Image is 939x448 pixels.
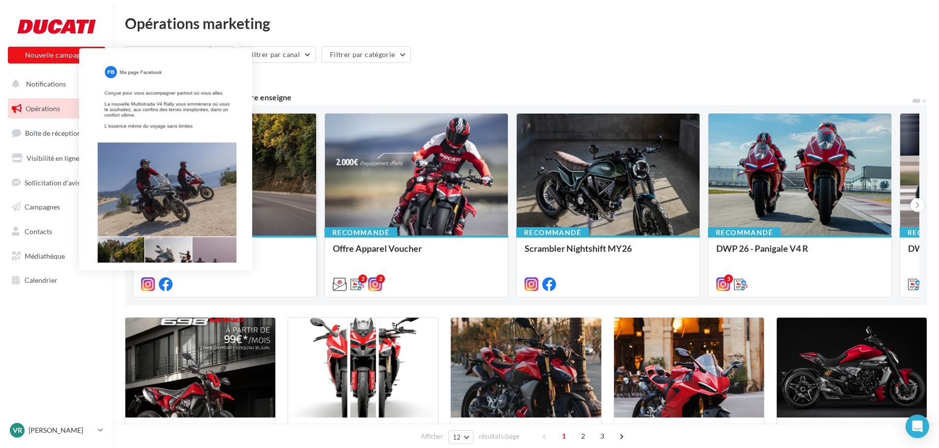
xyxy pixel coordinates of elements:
a: Visibilité en ligne [6,148,107,169]
div: Recommandé [324,227,397,238]
div: DWP 26 - Panigale V4 R [716,243,883,263]
div: opérations [138,72,180,81]
a: Calendrier [6,270,107,291]
span: 12 [453,433,461,441]
div: 5 [724,274,733,283]
span: Opérations [26,104,60,113]
div: 40 [125,71,180,82]
a: Sollicitation d'avis [6,173,107,193]
a: Contacts [6,221,107,242]
button: Nouvelle campagne [8,47,105,63]
button: Filtrer par catégorie [322,46,411,63]
div: Open Intercom Messenger [906,415,929,438]
div: Offre Apparel Voucher [333,243,500,263]
button: 12 [448,430,473,444]
p: [PERSON_NAME] [29,425,94,435]
a: Opérations [6,98,107,119]
span: 2 [575,428,591,444]
div: 2 [376,274,385,283]
span: résultats/page [479,432,520,441]
span: Campagnes [25,203,60,211]
a: Campagnes [6,197,107,217]
span: Afficher [421,432,443,441]
div: Recommandé [516,227,589,238]
div: 2 [358,274,367,283]
span: Vr [13,425,22,435]
button: Filtrer par canal [239,46,316,63]
a: Boîte de réception99+ [6,122,107,144]
div: Scrambler Nightshift MY26 [525,243,692,263]
span: Boîte de réception [25,129,81,137]
span: Sollicitation d'avis [25,178,80,186]
span: 1 [556,428,572,444]
span: 3 [594,428,610,444]
div: 6 opérations recommandées par votre enseigne [125,93,911,101]
span: Notifications [26,80,66,88]
div: Opérations marketing [125,16,927,30]
div: Recommandé [133,227,205,238]
div: Multistrada V4 Rally [141,243,308,263]
div: 1 [92,81,99,89]
span: Calendrier [25,276,58,284]
span: Contacts [25,227,52,236]
div: Recommandé [708,227,781,238]
a: Médiathèque [6,246,107,267]
span: Médiathèque [25,252,65,260]
span: Visibilité en ligne [27,154,79,162]
div: 99+ [87,130,101,138]
button: Notifications 1 [6,74,103,94]
a: Vr [PERSON_NAME] [8,421,105,440]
